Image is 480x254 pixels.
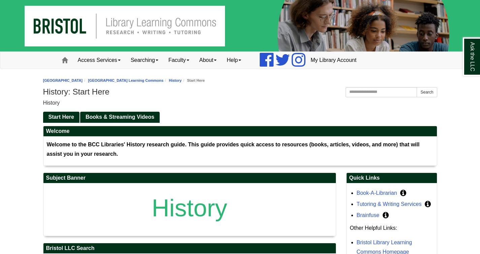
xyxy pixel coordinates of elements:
[43,78,83,82] a: [GEOGRAPHIC_DATA]
[43,112,79,123] a: Start Here
[194,52,222,69] a: About
[73,52,126,69] a: Access Services
[350,223,434,233] p: Other Helpful Links:
[86,114,154,120] span: Books & Streaming Videos
[43,77,437,84] nav: breadcrumb
[43,173,336,183] h2: Subject Banner
[49,114,74,120] span: Start Here
[88,78,163,82] a: [GEOGRAPHIC_DATA] Learning Commons
[163,52,194,69] a: Faculty
[417,87,437,97] button: Search
[347,173,437,183] h2: Quick Links
[43,100,60,106] span: History
[182,77,205,84] li: Start Here
[357,190,397,196] a: Book-A-Librarian
[43,111,437,122] div: Guide Pages
[222,52,246,69] a: Help
[306,52,361,69] a: My Library Account
[169,78,182,82] a: History
[43,126,437,137] h2: Welcome
[43,87,437,97] h1: History: Start Here
[80,112,160,123] a: Books & Streaming Videos
[152,194,227,221] span: History
[126,52,163,69] a: Searching
[357,212,380,218] a: Brainfuse
[43,243,336,254] h2: Bristol LLC Search
[357,201,422,207] a: Tutoring & Writing Services
[47,142,420,157] strong: Welcome to the BCC Libraries' History research guide. This guide provides quick access to resourc...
